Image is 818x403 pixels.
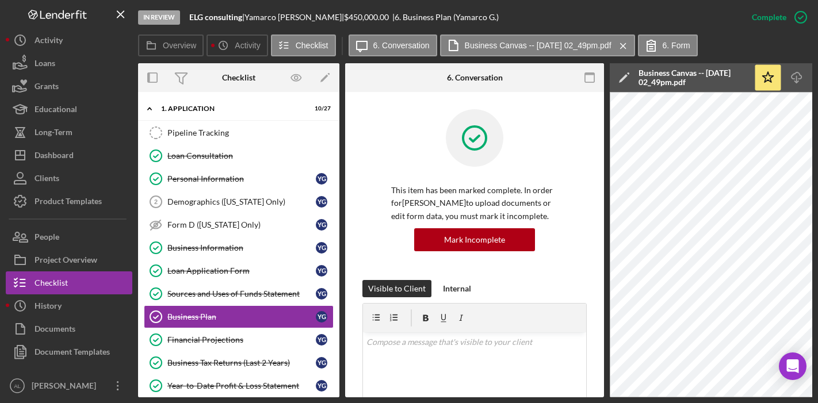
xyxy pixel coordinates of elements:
div: Grants [35,75,59,101]
div: Dashboard [35,144,74,170]
a: Business PlanYG [144,305,334,328]
button: Project Overview [6,248,132,271]
div: Educational [35,98,77,124]
div: Complete [752,6,786,29]
div: Open Intercom Messenger [779,352,806,380]
div: Y G [316,334,327,346]
a: Personal InformationYG [144,167,334,190]
div: Mark Incomplete [444,228,505,251]
div: Y G [316,173,327,185]
a: Year-to-Date Profit & Loss StatementYG [144,374,334,397]
div: Business Tax Returns (Last 2 Years) [167,358,316,367]
button: Loans [6,52,132,75]
button: Checklist [6,271,132,294]
button: History [6,294,132,317]
button: Product Templates [6,190,132,213]
button: Grants [6,75,132,98]
label: Business Canvas -- [DATE] 02_49pm.pdf [465,41,611,50]
button: 6. Form [638,34,698,56]
div: Checklist [222,73,255,82]
button: Document Templates [6,340,132,363]
label: 6. Conversation [373,41,430,50]
div: Business Canvas -- [DATE] 02_49pm.pdf [639,68,748,87]
a: Loan Consultation [144,144,334,167]
div: Yamarco [PERSON_NAME] | [244,13,344,22]
label: Activity [235,41,260,50]
div: Visible to Client [368,280,426,297]
div: Loans [35,52,55,78]
button: Educational [6,98,132,121]
a: Long-Term [6,121,132,144]
button: AL[PERSON_NAME] [6,374,132,397]
div: Checklist [35,271,68,297]
div: Business Plan [167,312,316,321]
b: ELG consulting [189,12,242,22]
a: Loan Application FormYG [144,259,334,282]
text: AL [14,383,21,389]
div: 1. Application [161,105,302,112]
div: Financial Projections [167,335,316,344]
a: Form D ([US_STATE] Only)YG [144,213,334,236]
a: Sources and Uses of Funds StatementYG [144,282,334,305]
div: | 6. Business Plan (Yamarco G.) [392,13,499,22]
a: Business InformationYG [144,236,334,259]
div: 6. Conversation [447,73,503,82]
a: Business Tax Returns (Last 2 Years)YG [144,351,334,374]
button: People [6,225,132,248]
div: Document Templates [35,340,110,366]
div: Sources and Uses of Funds Statement [167,289,316,298]
a: Financial ProjectionsYG [144,328,334,351]
a: Pipeline Tracking [144,121,334,144]
div: Product Templates [35,190,102,216]
div: Pipeline Tracking [167,128,333,137]
label: Overview [163,41,196,50]
div: Y G [316,380,327,392]
button: Documents [6,317,132,340]
div: Y G [316,242,327,254]
label: Checklist [296,41,328,50]
div: History [35,294,62,320]
div: | [189,13,244,22]
button: Internal [437,280,477,297]
div: Documents [35,317,75,343]
div: In Review [138,10,180,25]
button: Visible to Client [362,280,431,297]
button: 6. Conversation [349,34,437,56]
div: Demographics ([US_STATE] Only) [167,197,316,206]
div: Year-to-Date Profit & Loss Statement [167,381,316,390]
div: People [35,225,59,251]
div: Y G [316,219,327,231]
div: [PERSON_NAME] [29,374,104,400]
button: Checklist [271,34,336,56]
div: $450,000.00 [344,13,392,22]
div: Loan Application Form [167,266,316,275]
p: This item has been marked complete. In order for [PERSON_NAME] to upload documents or edit form d... [391,184,558,222]
button: Activity [6,29,132,52]
div: Long-Term [35,121,72,147]
div: Personal Information [167,174,316,183]
tspan: 2 [154,198,158,205]
div: Form D ([US_STATE] Only) [167,220,316,229]
div: Y G [316,288,327,300]
button: Overview [138,34,204,56]
div: Y G [316,196,327,208]
div: Activity [35,29,63,55]
button: Business Canvas -- [DATE] 02_49pm.pdf [440,34,635,56]
div: Y G [316,265,327,277]
div: Clients [35,167,59,193]
button: Dashboard [6,144,132,167]
button: Clients [6,167,132,190]
div: Internal [443,280,471,297]
a: 2Demographics ([US_STATE] Only)YG [144,190,334,213]
button: Complete [740,6,812,29]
